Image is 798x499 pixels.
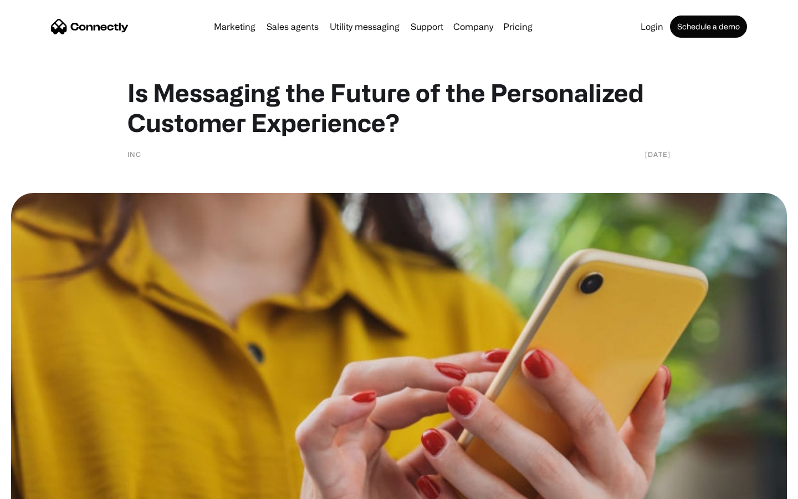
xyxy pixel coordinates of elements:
[209,22,260,31] a: Marketing
[636,22,668,31] a: Login
[127,78,671,138] h1: Is Messaging the Future of the Personalized Customer Experience?
[127,149,141,160] div: Inc
[11,480,66,495] aside: Language selected: English
[22,480,66,495] ul: Language list
[453,19,493,34] div: Company
[325,22,404,31] a: Utility messaging
[645,149,671,160] div: [DATE]
[499,22,537,31] a: Pricing
[262,22,323,31] a: Sales agents
[406,22,448,31] a: Support
[670,16,747,38] a: Schedule a demo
